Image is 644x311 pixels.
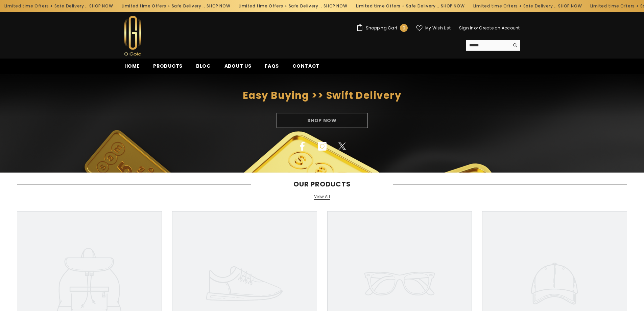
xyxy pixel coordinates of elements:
a: Shopping Cart [356,24,408,32]
img: Ogold Shop [124,16,141,55]
a: SHOP NOW [31,2,55,10]
a: SHOP NOW [149,2,172,10]
button: Search [509,40,520,50]
a: SHOP NOW [383,2,407,10]
a: Products [146,62,189,74]
span: or [474,25,478,31]
a: Contact [286,62,326,74]
span: 0 [403,24,405,32]
span: Shopping Cart [366,26,397,30]
a: FAQs [258,62,286,74]
a: Sign In [459,25,474,31]
div: Limited time Offers + Safe Delivery .. [176,1,294,12]
span: Products [153,63,183,69]
span: Blog [196,63,211,69]
div: Limited time Offers + Safe Delivery .. [59,1,177,12]
a: View All [314,194,330,200]
a: Create an Account [479,25,520,31]
a: My Wish List [416,25,451,31]
span: Contact [292,63,319,69]
div: Limited time Offers + Safe Delivery .. [294,1,411,12]
a: Blog [189,62,218,74]
a: SHOP NOW [266,2,290,10]
div: Limited time Offers + Safe Delivery .. [411,1,528,12]
a: About us [218,62,258,74]
span: My Wish List [425,26,451,30]
span: Home [124,63,140,69]
a: SHOP NOW [617,2,641,10]
span: FAQs [265,63,279,69]
span: About us [224,63,252,69]
summary: Search [466,40,520,51]
span: Our Products [251,180,393,188]
a: Home [118,62,147,74]
a: SHOP NOW [500,2,524,10]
